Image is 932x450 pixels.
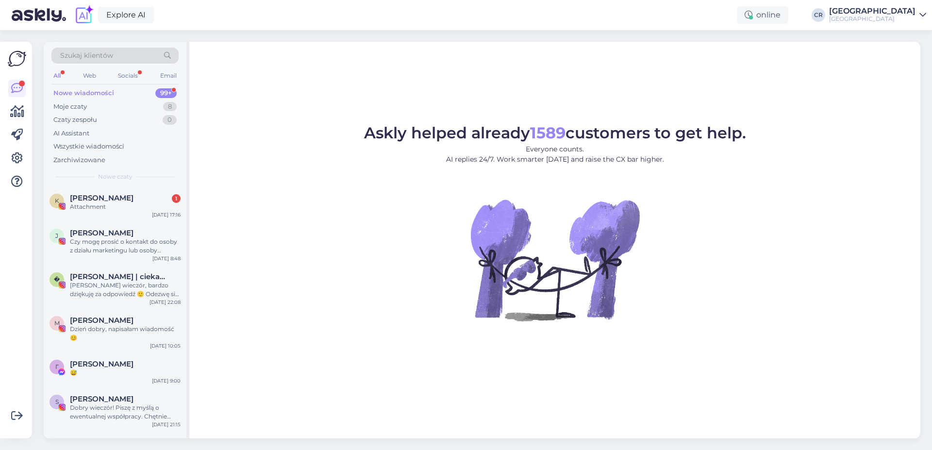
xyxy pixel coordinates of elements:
[150,342,181,350] div: [DATE] 10:05
[158,69,179,82] div: Email
[829,7,915,15] div: [GEOGRAPHIC_DATA]
[70,272,171,281] span: 𝐁𝐞𝐫𝐧𝐚𝐝𝐞𝐭𝐭𝐚 | ciekawe miejsca • hotele • podróżnicze porady
[812,8,825,22] div: CR
[60,50,113,61] span: Szukaj klientów
[70,316,133,325] span: Monika Kowalewska
[70,202,181,211] div: Attachment
[155,88,177,98] div: 99+
[364,144,746,165] p: Everyone counts. AI replies 24/7. Work smarter [DATE] and raise the CX bar higher.
[152,377,181,384] div: [DATE] 9:00
[172,194,181,203] div: 1
[98,7,154,23] a: Explore AI
[55,197,59,204] span: K
[150,299,181,306] div: [DATE] 22:08
[152,421,181,428] div: [DATE] 21:15
[53,115,97,125] div: Czaty zespołu
[70,194,133,202] span: Katarzyna Gubała
[53,142,124,151] div: Wszystkie wiadomości
[70,237,181,255] div: Czy mogę prosić o kontakt do osoby z działu marketingu lub osoby zajmującej się działaniami promo...
[54,319,60,327] span: M
[98,172,133,181] span: Nowe czaty
[829,7,926,23] a: [GEOGRAPHIC_DATA][GEOGRAPHIC_DATA]
[53,88,114,98] div: Nowe wiadomości
[364,123,746,142] span: Askly helped already customers to get help.
[55,363,59,370] span: Г
[829,15,915,23] div: [GEOGRAPHIC_DATA]
[467,172,642,347] img: No Chat active
[53,129,89,138] div: AI Assistant
[152,211,181,218] div: [DATE] 17:16
[70,368,181,377] div: 😅
[530,123,566,142] b: 1589
[8,50,26,68] img: Askly Logo
[55,398,59,405] span: S
[152,255,181,262] div: [DATE] 8:48
[70,229,133,237] span: Jordan Koman
[54,276,60,283] span: �
[55,232,58,239] span: J
[70,395,133,403] span: Sylwia Tomczak
[74,5,94,25] img: explore-ai
[70,281,181,299] div: [PERSON_NAME] wieczór, bardzo dziękuję za odpowiedź 🙂 Odezwę się za jakiś czas na ten email jako ...
[116,69,140,82] div: Socials
[53,155,105,165] div: Zarchiwizowane
[70,325,181,342] div: Dzień dobry, napisałam wiadomość 😊
[163,102,177,112] div: 8
[70,360,133,368] span: Галина Попова
[70,403,181,421] div: Dobry wieczór! Piszę z myślą o ewentualnej współpracy. Chętnie przygotuję materiały w ramach poby...
[737,6,788,24] div: online
[163,115,177,125] div: 0
[53,102,87,112] div: Moje czaty
[51,69,63,82] div: All
[81,69,98,82] div: Web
